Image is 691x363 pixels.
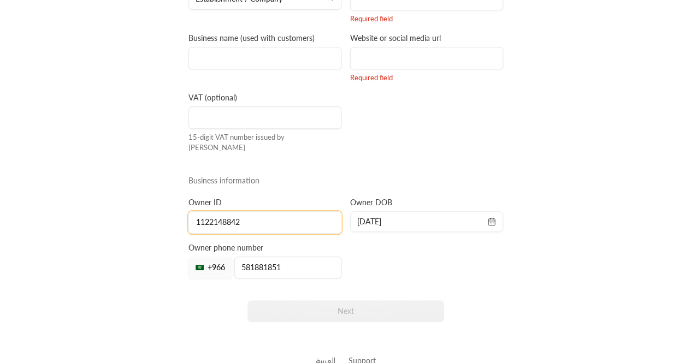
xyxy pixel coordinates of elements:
div: 15-digit VAT number issued by [PERSON_NAME] [188,132,341,153]
button: [DATE] [357,216,496,227]
label: Owner DOB [350,197,392,208]
div: Business information [184,175,507,186]
label: Owner phone number [188,242,263,253]
div: +966 [188,257,232,278]
label: Business name (used with customers) [188,33,315,44]
label: Website or social media url [350,33,441,44]
label: VAT (optional) [188,92,237,103]
div: Required field [350,14,503,25]
label: Owner ID [188,197,222,208]
div: Required field [350,73,503,84]
span: [DATE] [357,216,381,227]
